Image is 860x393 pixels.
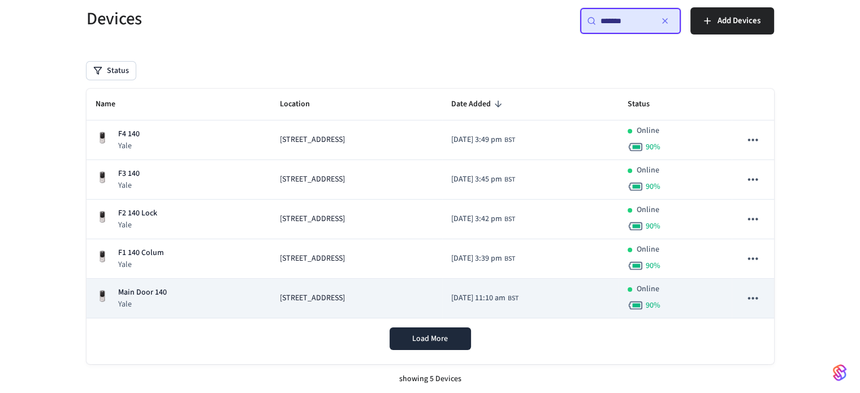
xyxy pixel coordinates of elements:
span: 90 % [646,221,660,232]
span: [STREET_ADDRESS] [280,213,345,225]
img: Yale Assure Touchscreen Wifi Smart Lock, Satin Nickel, Front [96,250,109,264]
span: [STREET_ADDRESS] [280,292,345,304]
span: 90 % [646,260,660,271]
span: [STREET_ADDRESS] [280,174,345,185]
span: [STREET_ADDRESS] [280,253,345,265]
span: Location [280,96,325,113]
table: sticky table [87,89,774,318]
span: Status [628,96,664,113]
div: Europe/London [451,213,515,225]
p: Online [637,125,659,137]
img: Yale Assure Touchscreen Wifi Smart Lock, Satin Nickel, Front [96,131,109,145]
p: Online [637,283,659,295]
h5: Devices [87,7,423,31]
button: Load More [390,327,471,350]
span: 90 % [646,181,660,192]
span: [DATE] 3:45 pm [451,174,502,185]
span: BST [504,214,515,224]
p: F4 140 [118,128,140,140]
span: Add Devices [718,14,760,28]
span: [DATE] 11:10 am [451,292,505,304]
img: Yale Assure Touchscreen Wifi Smart Lock, Satin Nickel, Front [96,290,109,303]
p: Online [637,165,659,176]
p: F2 140 Lock [118,208,157,219]
span: BST [508,293,518,304]
span: Date Added [451,96,505,113]
p: Yale [118,219,157,231]
button: Status [87,62,136,80]
img: Yale Assure Touchscreen Wifi Smart Lock, Satin Nickel, Front [96,210,109,224]
span: Name [96,96,130,113]
div: Europe/London [451,253,515,265]
span: [DATE] 3:42 pm [451,213,502,225]
span: [DATE] 3:49 pm [451,134,502,146]
p: Main Door 140 [118,287,167,299]
span: [DATE] 3:39 pm [451,253,502,265]
p: Yale [118,299,167,310]
span: 90 % [646,300,660,311]
p: Yale [118,180,140,191]
span: Load More [412,333,448,344]
span: 90 % [646,141,660,153]
img: Yale Assure Touchscreen Wifi Smart Lock, Satin Nickel, Front [96,171,109,184]
span: BST [504,135,515,145]
button: Add Devices [690,7,774,34]
p: F3 140 [118,168,140,180]
p: Yale [118,140,140,152]
p: F1 140 Colum [118,247,164,259]
span: BST [504,175,515,185]
p: Yale [118,259,164,270]
span: [STREET_ADDRESS] [280,134,345,146]
div: Europe/London [451,292,518,304]
div: Europe/London [451,134,515,146]
img: SeamLogoGradient.69752ec5.svg [833,364,846,382]
p: Online [637,204,659,216]
div: Europe/London [451,174,515,185]
span: BST [504,254,515,264]
p: Online [637,244,659,256]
